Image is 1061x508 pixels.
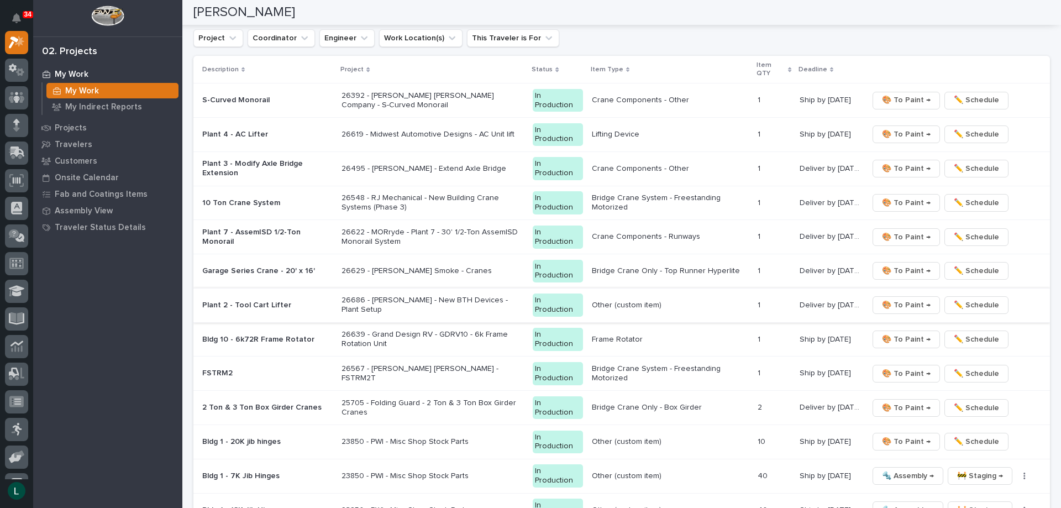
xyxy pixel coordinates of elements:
p: Lifting Device [592,130,749,139]
p: FSTRM2 [202,369,333,378]
p: Other (custom item) [592,437,749,447]
p: My Work [65,86,99,96]
button: Notifications [5,7,28,30]
span: ✏️ Schedule [954,435,999,448]
button: ✏️ Schedule [944,92,1009,109]
p: Crane Components - Runways [592,232,749,242]
h2: [PERSON_NAME] [193,4,295,20]
a: Travelers [33,136,182,153]
p: 26622 - MORryde - Plant 7 - 30' 1/2-Ton AssemISD Monorail System [342,228,524,247]
tr: Plant 7 - AssemISD 1/2-Ton Monorail26622 - MORryde - Plant 7 - 30' 1/2-Ton AssemISD Monorail Syst... [193,220,1050,254]
p: My Indirect Reports [65,102,142,112]
span: ✏️ Schedule [954,93,999,107]
p: My Work [55,70,88,80]
p: Bldg 1 - 7K Jib Hinges [202,472,333,481]
p: Bridge Crane Only - Top Runner Hyperlite [592,266,749,276]
span: ✏️ Schedule [954,128,999,141]
span: 🎨 To Paint → [882,196,931,210]
p: Other (custom item) [592,472,749,481]
button: 🎨 To Paint → [873,399,940,417]
p: Ship by [DATE] [800,128,853,139]
div: In Production [533,157,583,180]
button: 🎨 To Paint → [873,262,940,280]
p: Traveler Status Details [55,223,146,233]
p: Other (custom item) [592,301,749,310]
p: 1 [758,128,763,139]
tr: Garage Series Crane - 20' x 16'26629 - [PERSON_NAME] Smoke - CranesIn ProductionBridge Crane Only... [193,254,1050,289]
p: 1 [758,230,763,242]
img: Workspace Logo [91,6,124,26]
p: 26548 - RJ Mechanical - New Building Crane Systems (Phase 3) [342,193,524,212]
p: Onsite Calendar [55,173,119,183]
p: 34 [24,11,31,18]
span: 🎨 To Paint → [882,93,931,107]
a: Fab and Coatings Items [33,186,182,202]
button: ✏️ Schedule [944,194,1009,212]
p: Plant 7 - AssemISD 1/2-Ton Monorail [202,228,333,247]
p: Assembly View [55,206,113,216]
button: users-avatar [5,479,28,502]
p: 1 [758,196,763,208]
span: 🎨 To Paint → [882,298,931,312]
span: ✏️ Schedule [954,162,999,175]
p: 40 [758,469,770,481]
span: ✏️ Schedule [954,367,999,380]
div: In Production [533,260,583,283]
span: 🔩 Assembly → [882,469,934,483]
button: 🎨 To Paint → [873,228,940,246]
p: 1 [758,366,763,378]
p: 23850 - PWI - Misc Shop Stock Parts [342,437,524,447]
span: ✏️ Schedule [954,298,999,312]
span: 🎨 To Paint → [882,333,931,346]
button: 🎨 To Paint → [873,331,940,348]
p: Deliver by 8/25/25 [800,196,862,208]
div: In Production [533,294,583,317]
div: Notifications34 [14,13,28,31]
p: 1 [758,264,763,276]
p: Crane Components - Other [592,164,749,174]
p: Bridge Crane Only - Box Girder [592,403,749,412]
tr: S-Curved Monorail26392 - [PERSON_NAME] [PERSON_NAME] Company - S-Curved MonorailIn ProductionCran... [193,83,1050,118]
p: Deliver by [DATE] [800,298,862,310]
div: In Production [533,328,583,351]
p: 1 [758,162,763,174]
p: 1 [758,333,763,344]
tr: Bldg 10 - 6k72R Frame Rotator26639 - Grand Design RV - GDRV10 - 6k Frame Rotation UnitIn Producti... [193,322,1050,357]
p: Plant 3 - Modify Axle Bridge Extension [202,159,333,178]
p: Deadline [799,64,827,76]
div: In Production [533,191,583,214]
div: In Production [533,226,583,249]
button: Engineer [319,29,375,47]
a: Projects [33,119,182,136]
button: 🎨 To Paint → [873,296,940,314]
p: 2 Ton & 3 Ton Box Girder Cranes [202,403,333,412]
p: Bldg 10 - 6k72R Frame Rotator [202,335,333,344]
div: In Production [533,89,583,112]
button: ✏️ Schedule [944,433,1009,451]
p: Projects [55,123,87,133]
a: My Indirect Reports [43,99,182,114]
p: Fab and Coatings Items [55,190,148,200]
button: 🎨 To Paint → [873,92,940,109]
button: ✏️ Schedule [944,399,1009,417]
p: 26619 - Midwest Automotive Designs - AC Unit lift [342,130,524,139]
p: Frame Rotator [592,335,749,344]
p: Bridge Crane System - Freestanding Motorized [592,364,749,383]
p: Deliver by 8/22/25 [800,162,862,174]
button: 🚧 Staging → [948,467,1012,485]
tr: FSTRM226567 - [PERSON_NAME] [PERSON_NAME] - FSTRM2TIn ProductionBridge Crane System - Freestandin... [193,357,1050,391]
p: Deliver by [DATE] [800,401,862,412]
button: Coordinator [248,29,315,47]
button: This Traveler is For [467,29,559,47]
p: Customers [55,156,97,166]
span: 🎨 To Paint → [882,231,931,244]
p: Ship by [DATE] [800,93,853,105]
p: 1 [758,93,763,105]
span: ✏️ Schedule [954,401,999,415]
span: 🎨 To Paint → [882,264,931,277]
p: 26639 - Grand Design RV - GDRV10 - 6k Frame Rotation Unit [342,330,524,349]
p: Bridge Crane System - Freestanding Motorized [592,193,749,212]
p: Deliver by 8/25/25 [800,264,862,276]
tr: 2 Ton & 3 Ton Box Girder Cranes25705 - Folding Guard - 2 Ton & 3 Ton Box Girder CranesIn Producti... [193,391,1050,425]
p: 25705 - Folding Guard - 2 Ton & 3 Ton Box Girder Cranes [342,399,524,417]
